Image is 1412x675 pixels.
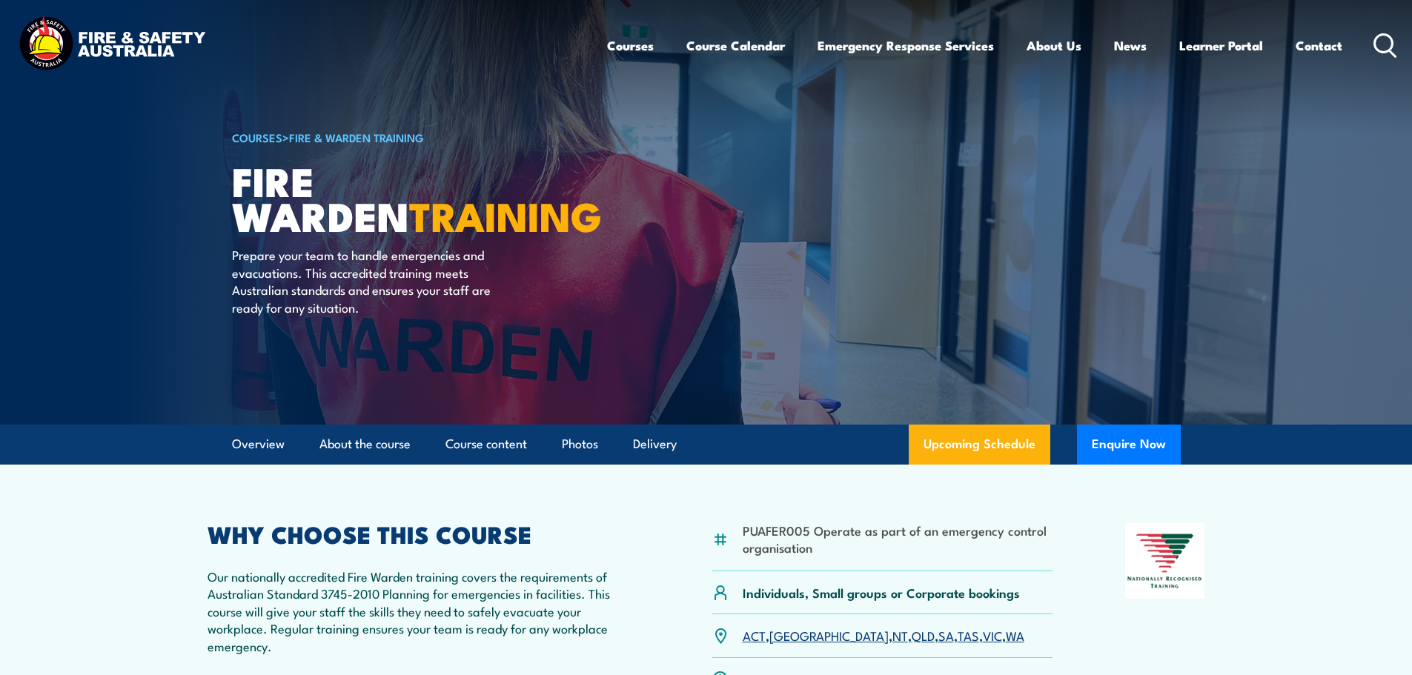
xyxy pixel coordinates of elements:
[289,129,424,145] a: Fire & Warden Training
[1296,26,1342,65] a: Contact
[1077,425,1181,465] button: Enquire Now
[938,626,954,644] a: SA
[1006,626,1024,644] a: WA
[686,26,785,65] a: Course Calendar
[633,425,677,464] a: Delivery
[232,425,285,464] a: Overview
[912,626,935,644] a: QLD
[958,626,979,644] a: TAS
[818,26,994,65] a: Emergency Response Services
[232,128,598,146] h6: >
[409,184,602,245] strong: TRAINING
[1179,26,1263,65] a: Learner Portal
[607,26,654,65] a: Courses
[743,522,1053,556] li: PUAFER005 Operate as part of an emergency control organisation
[208,523,640,544] h2: WHY CHOOSE THIS COURSE
[983,626,1002,644] a: VIC
[1125,523,1205,599] img: Nationally Recognised Training logo.
[562,425,598,464] a: Photos
[1027,26,1081,65] a: About Us
[232,129,282,145] a: COURSES
[232,246,503,316] p: Prepare your team to handle emergencies and evacuations. This accredited training meets Australia...
[1114,26,1147,65] a: News
[743,584,1020,601] p: Individuals, Small groups or Corporate bookings
[743,626,766,644] a: ACT
[208,568,640,654] p: Our nationally accredited Fire Warden training covers the requirements of Australian Standard 374...
[892,626,908,644] a: NT
[909,425,1050,465] a: Upcoming Schedule
[232,163,598,232] h1: Fire Warden
[319,425,411,464] a: About the course
[743,627,1024,644] p: , , , , , , ,
[769,626,889,644] a: [GEOGRAPHIC_DATA]
[445,425,527,464] a: Course content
